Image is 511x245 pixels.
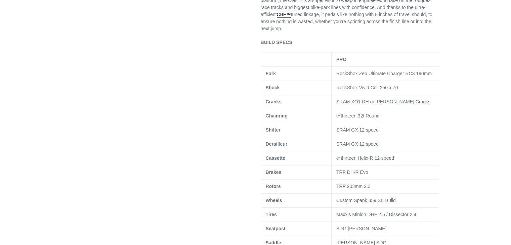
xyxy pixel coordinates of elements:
[331,194,445,208] td: Custom Spank 359 SE Build
[266,169,282,175] b: Brakes
[277,12,291,18] a: CBF™
[331,123,445,137] td: SRAM GX 12 speed
[336,57,346,62] strong: PRO
[266,155,285,161] b: Cassette
[336,99,430,104] span: SRAM XO1 DH or [PERSON_NAME] Cranks
[266,127,281,133] b: Shifter
[336,141,379,147] span: SRAM GX 12 speed
[266,198,282,203] b: Wheels
[336,226,386,231] span: SDG [PERSON_NAME]
[336,84,440,91] p: RockShox Vivid Coil 250 x 70
[336,113,379,118] span: e*thirteen 32t Round
[331,67,445,81] td: RockShox Zeb Ultimate Charger RC3 190mm
[266,184,281,189] b: Rotors
[266,226,286,231] b: Seatpost
[331,165,445,180] td: TRP DH-R Evo
[336,184,371,189] span: TRP 203mm 2.3
[261,40,292,45] span: BUILD SPECS
[266,113,288,118] b: Chainring
[261,12,432,31] span: tuned linkage, it pedals like nothing with 8 inches of travel should, to ensure nothing is wasted...
[266,71,276,76] b: Fork
[336,155,394,161] span: e*thirteen Helix-R 12-speed
[266,85,280,90] b: Shock
[266,141,288,147] b: Derailleur
[266,99,282,104] b: Cranks
[336,212,416,217] span: Maxxis Minion DHF 2.5 / Dissector 2.4
[266,212,277,217] b: Tires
